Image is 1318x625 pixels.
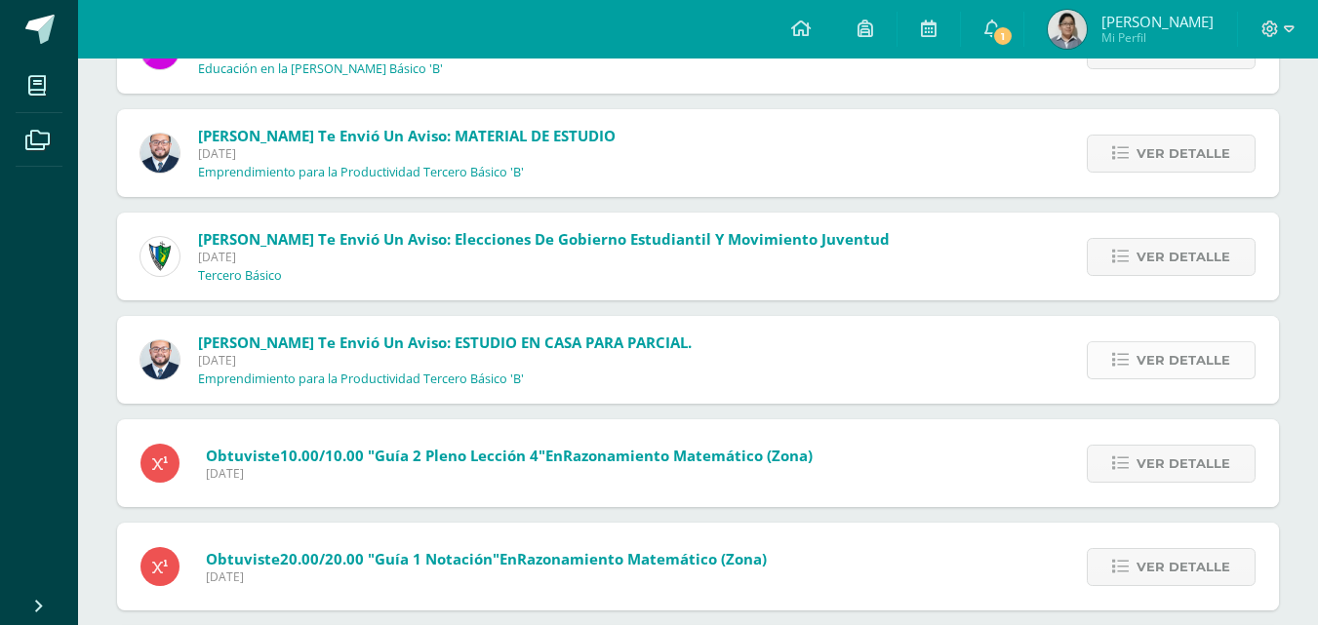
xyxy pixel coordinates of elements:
span: Razonamiento Matemático (Zona) [517,549,767,568]
span: Ver detalle [1137,549,1230,585]
span: "Guía 2 Pleno Lección 4" [368,446,545,465]
img: eaa624bfc361f5d4e8a554d75d1a3cf6.png [140,340,180,379]
p: Emprendimiento para la Productividad Tercero Básico 'B' [198,165,524,180]
span: Ver detalle [1137,446,1230,482]
span: [PERSON_NAME] te envió un aviso: Elecciones de Gobierno Estudiantil y Movimiento Juventud [198,229,890,249]
span: Ver detalle [1137,342,1230,378]
span: [DATE] [206,568,767,585]
img: 9f174a157161b4ddbe12118a61fed988.png [140,237,180,276]
span: Razonamiento Matemático (Zona) [563,446,813,465]
span: [PERSON_NAME] [1101,12,1214,31]
span: [PERSON_NAME] te envió un aviso: MATERIAL DE ESTUDIO [198,126,616,145]
img: 08d55dac451e2f653b67fa7260e6238e.png [1048,10,1087,49]
span: [PERSON_NAME] te envió un aviso: ESTUDIO EN CASA PARA PARCIAL. [198,332,692,352]
p: Tercero Básico [198,268,282,284]
span: Mi Perfil [1101,29,1214,46]
span: [DATE] [206,465,813,482]
span: Obtuviste en [206,446,813,465]
span: 10.00/10.00 [280,446,364,465]
span: 1 [992,25,1014,47]
img: eaa624bfc361f5d4e8a554d75d1a3cf6.png [140,134,180,173]
span: "Guía 1 Notación" [368,549,499,568]
p: Educación en la [PERSON_NAME] Básico 'B' [198,61,443,77]
span: [DATE] [198,352,692,369]
span: Obtuviste en [206,549,767,568]
span: [DATE] [198,249,890,265]
p: Emprendimiento para la Productividad Tercero Básico 'B' [198,371,524,387]
span: [DATE] [198,145,616,162]
span: Ver detalle [1137,136,1230,172]
span: 20.00/20.00 [280,549,364,568]
span: Ver detalle [1137,239,1230,275]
